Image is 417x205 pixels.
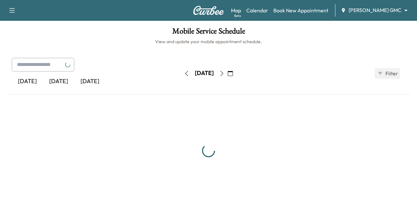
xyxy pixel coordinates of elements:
[193,6,224,15] img: Curbee Logo
[349,6,401,14] span: [PERSON_NAME] GMC
[375,68,400,79] button: Filter
[7,38,410,45] h6: View and update your mobile appointment schedule.
[273,6,328,14] a: Book New Appointment
[195,69,214,77] div: [DATE]
[12,74,43,89] div: [DATE]
[43,74,74,89] div: [DATE]
[246,6,268,14] a: Calendar
[234,13,241,18] div: Beta
[231,6,241,14] a: MapBeta
[385,70,397,77] span: Filter
[7,27,410,38] h1: Mobile Service Schedule
[74,74,106,89] div: [DATE]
